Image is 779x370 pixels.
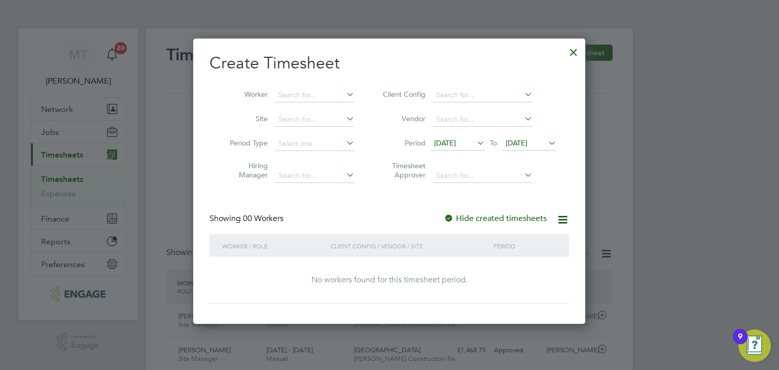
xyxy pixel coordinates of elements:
h2: Create Timesheet [209,53,569,74]
div: No workers found for this timesheet period. [220,275,559,285]
input: Search for... [275,88,355,102]
input: Search for... [433,113,533,127]
span: [DATE] [506,138,527,147]
span: [DATE] [434,138,456,147]
div: Worker / Role [220,234,328,257]
input: Search for... [275,169,355,183]
div: Client Config / Vendor / Site [328,234,491,257]
div: Period [491,234,559,257]
label: Hide created timesheets [444,213,547,224]
button: Open Resource Center, 9 new notifications [738,329,771,362]
div: Showing [209,213,286,224]
input: Search for... [275,113,355,127]
label: Period Type [222,138,268,147]
label: Timesheet Approver [380,161,426,179]
input: Search for... [433,88,533,102]
span: To [487,136,500,150]
span: 00 Workers [243,213,284,224]
label: Period [380,138,426,147]
label: Worker [222,90,268,99]
label: Site [222,114,268,123]
div: 9 [738,337,742,350]
label: Client Config [380,90,426,99]
input: Select one [275,137,355,151]
input: Search for... [433,169,533,183]
label: Hiring Manager [222,161,268,179]
label: Vendor [380,114,426,123]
